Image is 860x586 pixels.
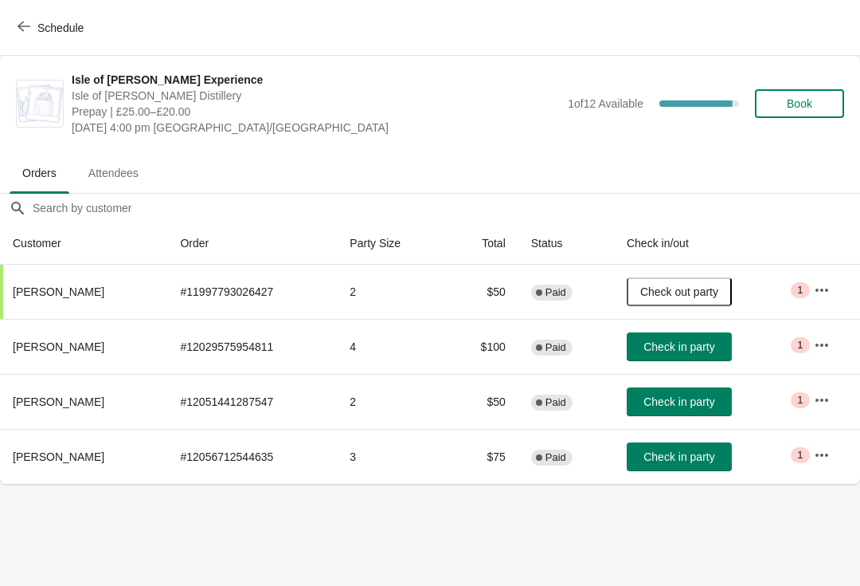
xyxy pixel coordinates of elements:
[167,374,337,429] td: # 12051441287547
[446,222,518,265] th: Total
[627,332,732,361] button: Check in party
[13,395,104,408] span: [PERSON_NAME]
[13,450,104,463] span: [PERSON_NAME]
[545,451,566,464] span: Paid
[17,85,63,123] img: Isle of Harris Gin Experience
[545,341,566,354] span: Paid
[337,319,446,374] td: 4
[797,284,803,297] span: 1
[643,340,714,353] span: Check in party
[32,194,860,222] input: Search by customer
[337,374,446,429] td: 2
[797,339,803,352] span: 1
[568,97,643,110] span: 1 of 12 Available
[337,222,446,265] th: Party Size
[13,340,104,353] span: [PERSON_NAME]
[643,450,714,463] span: Check in party
[72,120,560,136] span: [DATE] 4:00 pm [GEOGRAPHIC_DATA]/[GEOGRAPHIC_DATA]
[167,265,337,319] td: # 11997793026427
[72,104,560,120] span: Prepay | £25.00–£20.00
[446,319,518,374] td: $100
[787,97,812,110] span: Book
[337,265,446,319] td: 2
[643,395,714,408] span: Check in party
[167,429,337,484] td: # 12056712544635
[518,222,614,265] th: Status
[167,222,337,265] th: Order
[167,319,337,374] td: # 12029575954811
[797,449,803,462] span: 1
[545,396,566,409] span: Paid
[627,387,732,416] button: Check in party
[37,22,84,34] span: Schedule
[337,429,446,484] td: 3
[76,159,151,187] span: Attendees
[797,394,803,407] span: 1
[72,88,560,104] span: Isle of [PERSON_NAME] Distillery
[545,286,566,299] span: Paid
[627,442,732,471] button: Check in party
[8,14,96,42] button: Schedule
[13,285,104,298] span: [PERSON_NAME]
[627,277,732,306] button: Check out party
[72,72,560,88] span: Isle of [PERSON_NAME] Experience
[10,159,69,187] span: Orders
[640,285,718,298] span: Check out party
[446,265,518,319] td: $50
[446,429,518,484] td: $75
[614,222,801,265] th: Check in/out
[446,374,518,429] td: $50
[755,89,844,118] button: Book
